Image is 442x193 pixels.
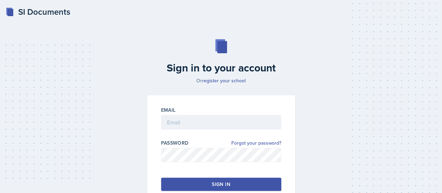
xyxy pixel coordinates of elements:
[143,62,299,74] h2: Sign in to your account
[212,181,230,188] div: Sign in
[6,6,70,18] a: SI Documents
[161,139,189,146] label: Password
[161,178,281,191] button: Sign in
[231,139,281,147] a: Forgot your password?
[161,115,281,130] input: Email
[161,106,176,113] label: Email
[202,77,246,84] a: register your school
[143,77,299,84] p: Or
